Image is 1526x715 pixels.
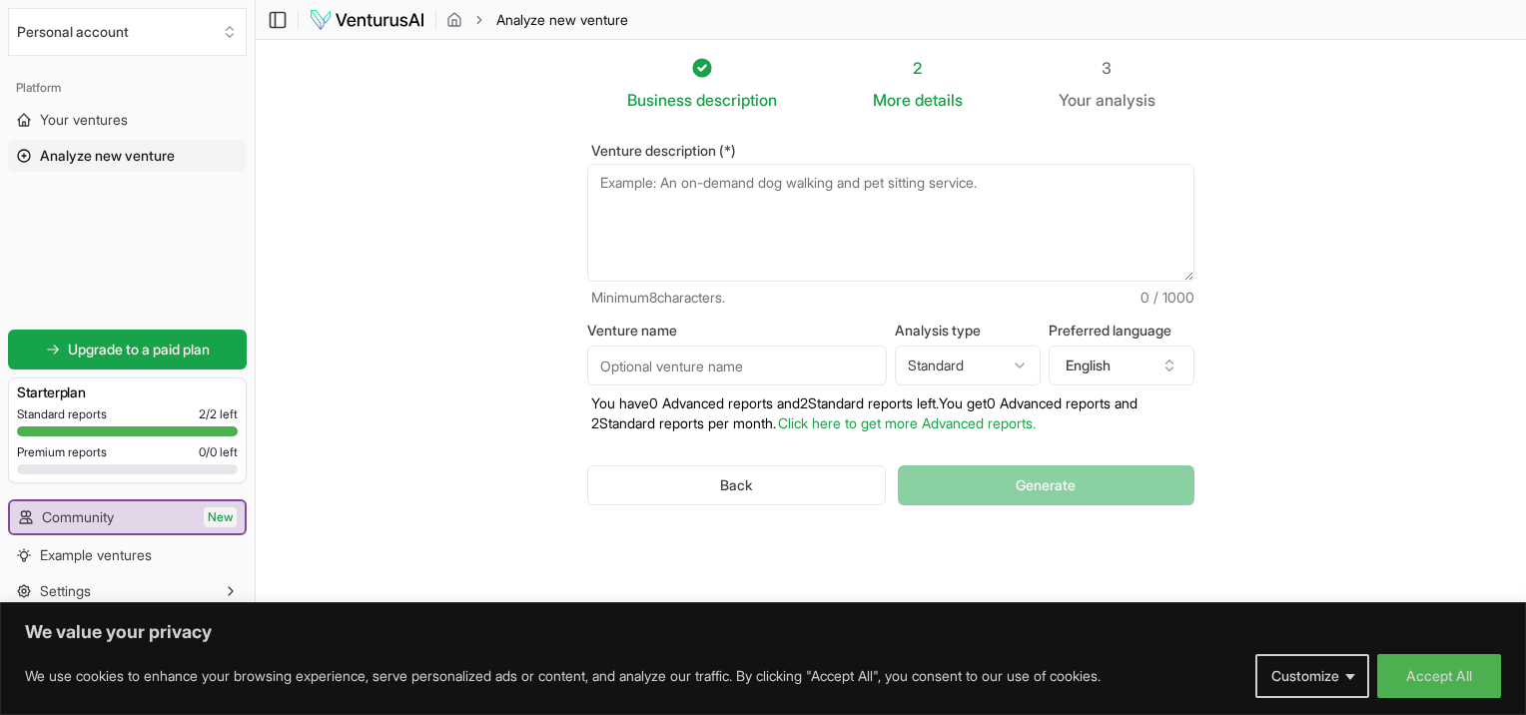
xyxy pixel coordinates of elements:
[1255,654,1369,698] button: Customize
[587,465,886,505] button: Back
[8,104,247,136] a: Your ventures
[591,288,725,308] span: Minimum 8 characters.
[1049,324,1194,338] label: Preferred language
[873,88,911,112] span: More
[40,581,91,601] span: Settings
[627,88,692,112] span: Business
[1377,654,1501,698] button: Accept All
[873,56,963,80] div: 2
[42,507,114,527] span: Community
[915,90,963,110] span: details
[8,8,247,56] button: Select an organization
[8,140,247,172] a: Analyze new venture
[696,90,777,110] span: description
[587,346,887,385] input: Optional venture name
[8,72,247,104] div: Platform
[496,10,628,30] span: Analyze new venture
[8,575,247,607] button: Settings
[309,8,425,32] img: logo
[25,620,1501,644] p: We value your privacy
[40,110,128,130] span: Your ventures
[1096,90,1155,110] span: analysis
[446,10,628,30] nav: breadcrumb
[204,507,237,527] span: New
[17,444,107,460] span: Premium reports
[587,144,1194,158] label: Venture description (*)
[17,382,238,402] h3: Starter plan
[778,414,1036,431] a: Click here to get more Advanced reports.
[40,146,175,166] span: Analyze new venture
[895,324,1041,338] label: Analysis type
[199,406,238,422] span: 2 / 2 left
[10,501,245,533] a: CommunityNew
[1141,288,1194,308] span: 0 / 1000
[8,539,247,571] a: Example ventures
[25,664,1101,688] p: We use cookies to enhance your browsing experience, serve personalized ads or content, and analyz...
[68,340,210,359] span: Upgrade to a paid plan
[1059,56,1155,80] div: 3
[587,324,887,338] label: Venture name
[587,393,1194,433] p: You have 0 Advanced reports and 2 Standard reports left. Y ou get 0 Advanced reports and 2 Standa...
[17,406,107,422] span: Standard reports
[199,444,238,460] span: 0 / 0 left
[40,545,152,565] span: Example ventures
[8,330,247,369] a: Upgrade to a paid plan
[1049,346,1194,385] button: English
[1059,88,1092,112] span: Your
